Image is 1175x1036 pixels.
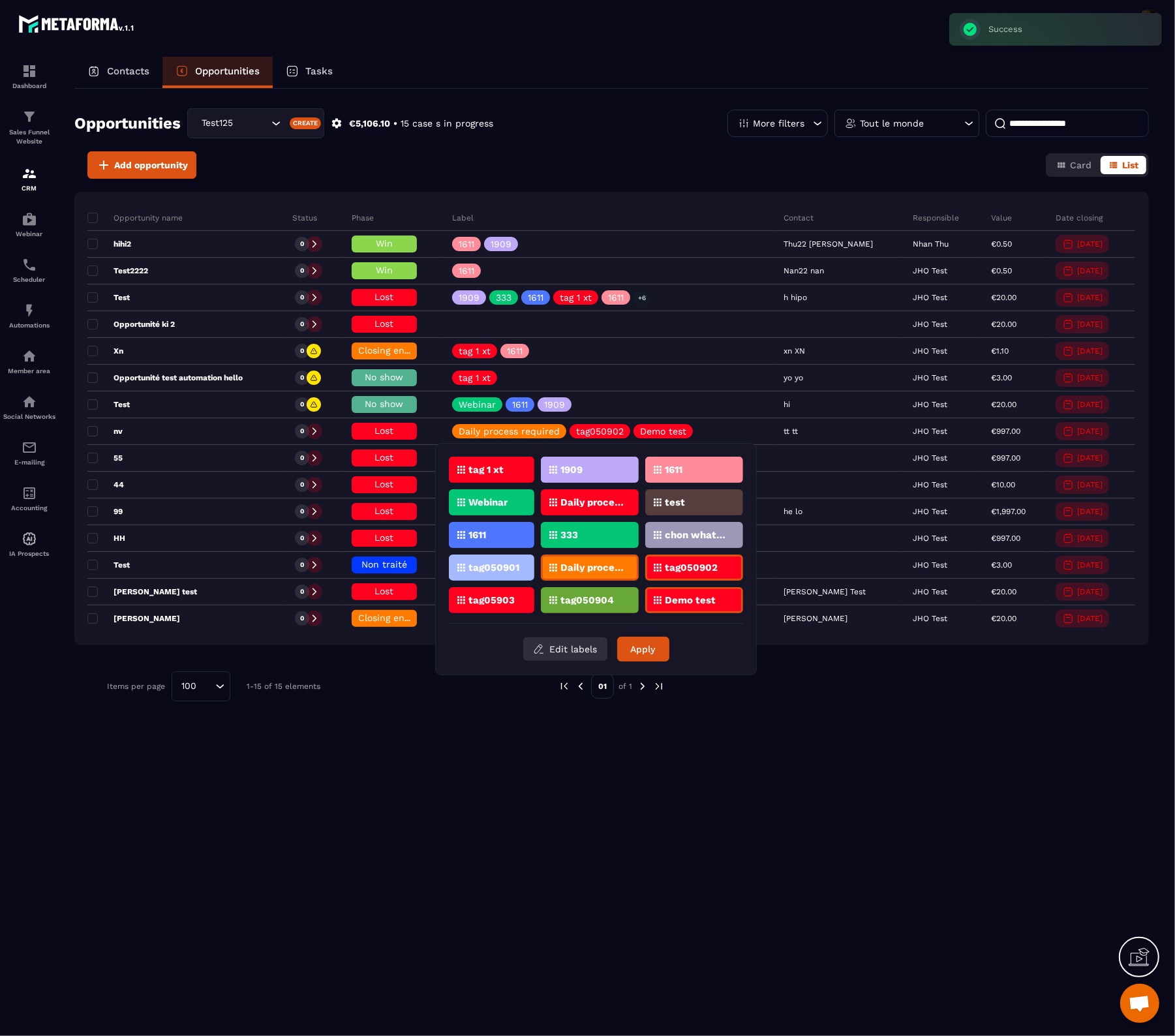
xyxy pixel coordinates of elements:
[468,563,519,572] p: tag050901
[22,257,37,273] img: scheduler
[300,587,304,596] p: 0
[300,560,304,570] p: 0
[22,348,37,364] img: automations
[468,465,504,474] p: tag 1 xt
[87,239,131,249] p: hihi2
[576,427,624,436] p: tag050902
[87,587,197,597] p: [PERSON_NAME] test
[3,293,55,339] a: automationsautomationsAutomations
[608,293,624,302] p: 1611
[560,293,592,302] p: tag 1 xt
[913,507,947,516] p: JHO Test
[358,613,433,623] span: Closing en cours
[459,373,491,382] p: tag 1 xt
[3,504,55,511] p: Accounting
[300,239,304,249] p: 0
[3,413,55,420] p: Social Networks
[558,680,570,692] img: prev
[87,319,175,329] p: Opportunité ki 2
[3,185,55,192] p: CRM
[468,498,508,507] p: Webinar
[860,119,924,128] p: Tout le monde
[637,680,649,692] img: next
[560,530,578,540] p: 333
[560,563,624,572] p: Daily process required
[292,213,317,223] p: Status
[300,453,304,463] p: 0
[1077,266,1103,275] p: [DATE]
[3,459,55,466] p: E-mailing
[87,506,123,517] p: 99
[991,346,1009,356] p: €1.10
[300,293,304,302] p: 0
[991,427,1020,436] p: €997.00
[1077,534,1103,543] p: [DATE]
[300,427,304,436] p: 0
[273,57,346,88] a: Tasks
[991,320,1016,329] p: €20.00
[913,400,947,409] p: JHO Test
[300,400,304,409] p: 0
[1122,160,1138,170] span: List
[991,239,1012,249] p: €0.50
[187,108,324,138] div: Search for option
[374,318,393,329] span: Lost
[87,346,123,356] p: Xn
[74,110,181,136] h2: Opportunities
[87,533,125,543] p: HH
[913,480,947,489] p: JHO Test
[3,156,55,202] a: formationformationCRM
[913,560,947,570] p: JHO Test
[1056,213,1103,223] p: Date closing
[991,293,1016,302] p: €20.00
[87,151,196,179] button: Add opportunity
[3,476,55,521] a: accountantaccountantAccounting
[3,384,55,430] a: social-networksocial-networkSocial Networks
[3,99,55,156] a: formationformationSales Funnel Website
[1120,984,1159,1023] a: Mở cuộc trò chuyện
[3,430,55,476] a: emailemailE-mailing
[107,682,165,691] p: Items per page
[300,346,304,356] p: 0
[468,596,515,605] p: tag05903
[300,266,304,275] p: 0
[365,399,403,409] span: No show
[87,266,148,276] p: Test2222
[87,213,183,223] p: Opportunity name
[913,427,947,436] p: JHO Test
[349,117,390,130] p: €5,106.10
[247,682,320,691] p: 1-15 of 15 elements
[991,373,1012,382] p: €3.00
[358,345,433,356] span: Closing en cours
[114,159,188,172] span: Add opportunity
[913,346,947,356] p: JHO Test
[107,65,149,77] p: Contacts
[300,373,304,382] p: 0
[374,479,393,489] span: Lost
[459,400,496,409] p: Webinar
[300,320,304,329] p: 0
[991,534,1020,543] p: €997.00
[991,400,1016,409] p: €20.00
[22,109,37,125] img: formation
[459,346,491,356] p: tag 1 xt
[459,293,480,302] p: 1909
[300,507,304,516] p: 0
[753,119,804,128] p: More filters
[300,534,304,543] p: 0
[544,400,565,409] p: 1909
[1070,160,1091,170] span: Card
[665,465,682,474] p: 1611
[3,128,55,146] p: Sales Funnel Website
[305,65,333,77] p: Tasks
[512,400,528,409] p: 1611
[3,202,55,247] a: automationsautomationsWebinar
[22,166,37,181] img: formation
[87,426,123,436] p: nv
[1077,373,1103,382] p: [DATE]
[618,681,632,692] p: of 1
[633,291,650,305] p: +6
[528,293,543,302] p: 1611
[560,596,614,605] p: tag050904
[245,116,268,130] input: Search for option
